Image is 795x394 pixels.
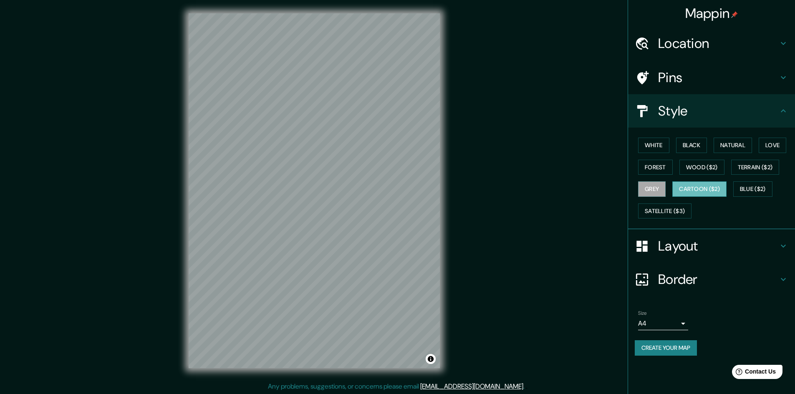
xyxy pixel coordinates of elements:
[189,13,440,368] canvas: Map
[731,160,780,175] button: Terrain ($2)
[638,138,669,153] button: White
[268,381,525,391] p: Any problems, suggestions, or concerns please email .
[679,160,724,175] button: Wood ($2)
[525,381,526,391] div: .
[658,69,778,86] h4: Pins
[638,181,666,197] button: Grey
[638,203,692,219] button: Satellite ($3)
[426,354,436,364] button: Toggle attribution
[658,35,778,52] h4: Location
[526,381,527,391] div: .
[676,138,707,153] button: Black
[628,61,795,94] div: Pins
[638,310,647,317] label: Size
[672,181,727,197] button: Cartoon ($2)
[714,138,752,153] button: Natural
[635,340,697,356] button: Create your map
[721,361,786,385] iframe: Help widget launcher
[733,181,772,197] button: Blue ($2)
[685,5,738,22] h4: Mappin
[759,138,786,153] button: Love
[638,317,688,330] div: A4
[628,263,795,296] div: Border
[628,94,795,128] div: Style
[658,271,778,288] h4: Border
[658,238,778,254] h4: Layout
[420,382,523,391] a: [EMAIL_ADDRESS][DOMAIN_NAME]
[638,160,673,175] button: Forest
[731,11,738,18] img: pin-icon.png
[658,103,778,119] h4: Style
[628,229,795,263] div: Layout
[628,27,795,60] div: Location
